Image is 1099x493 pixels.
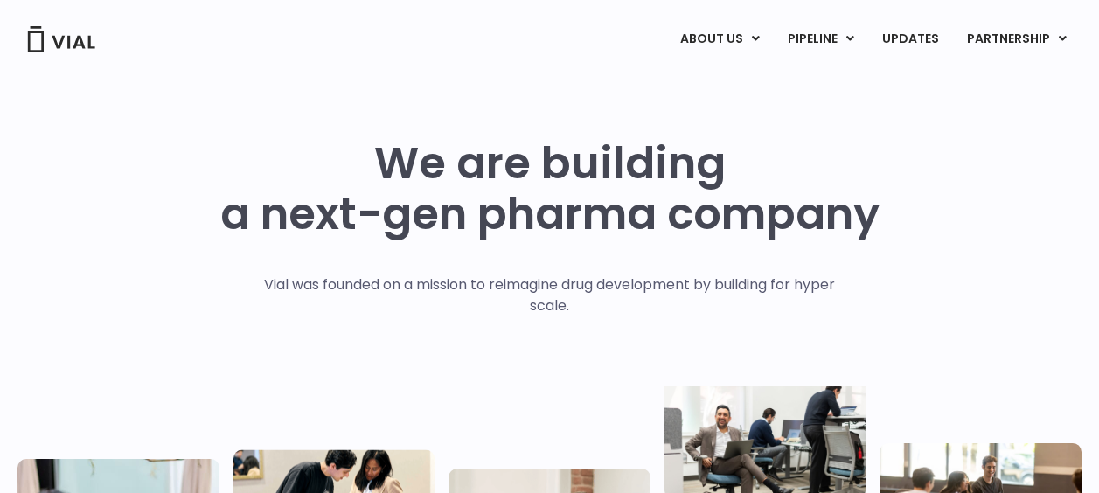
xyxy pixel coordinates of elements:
[774,24,867,54] a: PIPELINEMenu Toggle
[868,24,952,54] a: UPDATES
[246,274,853,316] p: Vial was founded on a mission to reimagine drug development by building for hyper scale.
[220,138,880,240] h1: We are building a next-gen pharma company
[26,26,96,52] img: Vial Logo
[666,24,773,54] a: ABOUT USMenu Toggle
[953,24,1081,54] a: PARTNERSHIPMenu Toggle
